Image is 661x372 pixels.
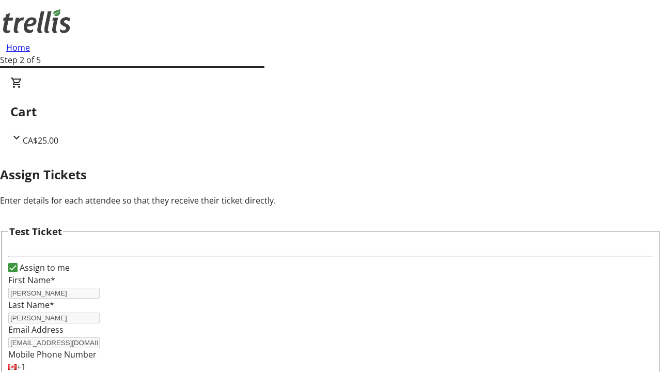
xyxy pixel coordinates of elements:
[10,76,651,147] div: CartCA$25.00
[18,261,70,274] label: Assign to me
[8,299,54,311] label: Last Name*
[23,135,58,146] span: CA$25.00
[8,349,97,360] label: Mobile Phone Number
[8,274,55,286] label: First Name*
[9,224,62,239] h3: Test Ticket
[8,324,64,335] label: Email Address
[10,102,651,121] h2: Cart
